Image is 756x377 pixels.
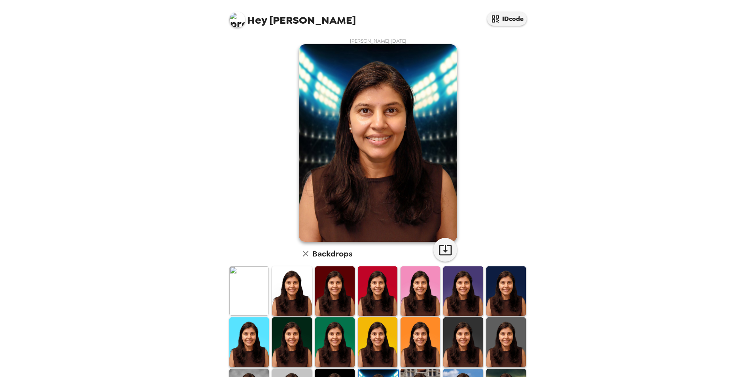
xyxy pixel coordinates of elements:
[229,266,269,316] img: Original
[350,38,406,44] span: [PERSON_NAME] , [DATE]
[299,44,457,242] img: user
[247,13,267,27] span: Hey
[487,12,527,26] button: IDcode
[229,12,245,28] img: profile pic
[312,247,352,260] h6: Backdrops
[229,8,356,26] span: [PERSON_NAME]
